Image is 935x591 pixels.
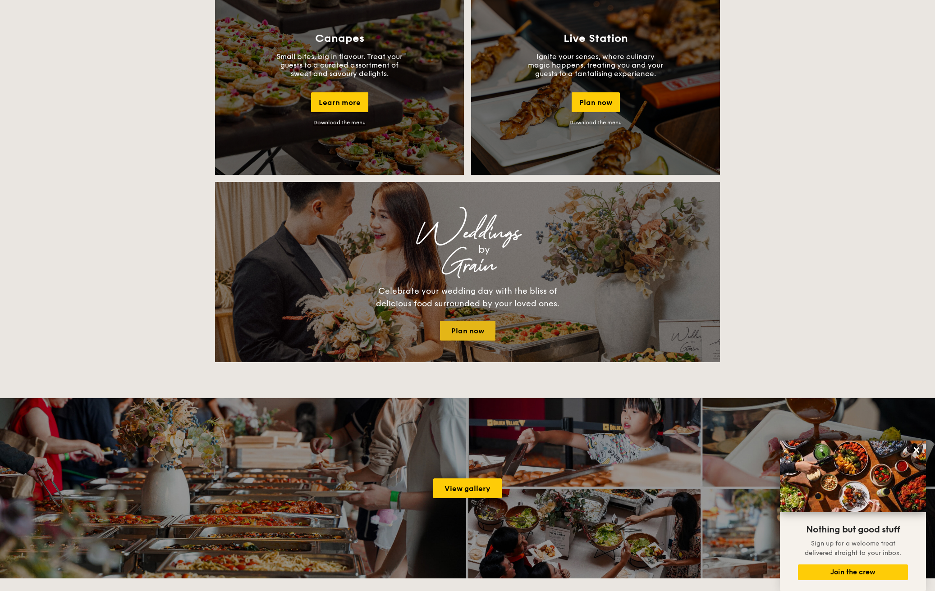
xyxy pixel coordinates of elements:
[328,241,641,258] div: by
[805,540,901,557] span: Sign up for a welcome treat delivered straight to your inbox.
[311,92,368,112] div: Learn more
[294,258,641,274] div: Grain
[433,478,502,498] a: View gallery
[780,441,926,512] img: DSC07876-Edit02-Large.jpeg
[272,52,407,78] p: Small bites, big in flavour. Treat your guests to a curated assortment of sweet and savoury delig...
[798,564,908,580] button: Join the crew
[313,119,366,126] a: Download the menu
[315,32,364,45] h3: Canapes
[572,92,620,112] div: Plan now
[564,32,628,45] h3: Live Station
[528,52,663,78] p: Ignite your senses, where culinary magic happens, treating you and your guests to a tantalising e...
[366,285,569,310] div: Celebrate your wedding day with the bliss of delicious food surrounded by your loved ones.
[569,119,622,126] a: Download the menu
[806,524,900,535] span: Nothing but good stuff
[294,225,641,241] div: Weddings
[440,321,495,341] a: Plan now
[909,443,924,457] button: Close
